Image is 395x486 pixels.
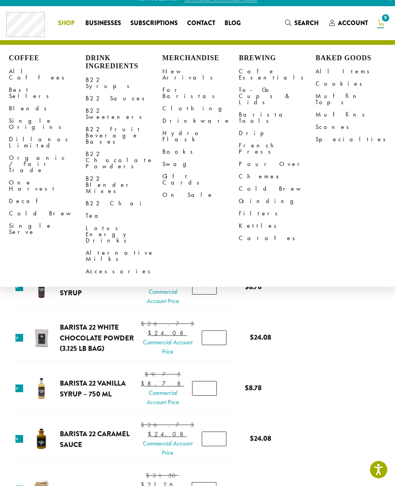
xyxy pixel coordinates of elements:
[53,17,81,29] a: Shop
[9,220,86,238] a: Single Serve
[239,54,316,63] h4: Brewing
[162,54,239,63] h4: Merchandise
[141,421,147,429] span: $
[162,102,239,115] a: Clothing
[86,222,162,247] a: Lotus Energy Drinks
[239,170,316,183] a: Chemex
[9,152,86,176] a: Organic / Fair Trade
[9,207,86,220] a: Cold Brew
[245,383,249,393] span: $
[294,19,319,27] span: Search
[239,232,316,244] a: Carafes
[86,74,162,92] a: B22 Syrups
[9,84,86,102] a: Best Sellers
[141,439,194,457] span: Commercial Account Price
[162,84,239,102] a: For Baristas
[162,170,239,189] a: Gift Cards
[130,19,178,28] span: Subscriptions
[316,90,392,108] a: Muffin Tops
[225,19,241,28] span: Blog
[239,220,316,232] a: Kettles
[146,471,179,479] bdi: 31.50
[29,325,54,351] img: Barista 22 Sweet Ground White Chocolate Powder
[162,146,239,158] a: Books
[9,54,86,63] h4: Coffee
[316,121,392,133] a: Scones
[338,19,368,27] span: Account
[245,281,262,292] bdi: 8.78
[316,108,392,121] a: Muffins
[15,283,23,291] a: Remove this item
[86,265,162,278] a: Accessories
[86,123,162,148] a: B22 Fruit Beverage Bases
[250,433,271,444] bdi: 24.08
[141,388,184,407] span: Commercial Account Price
[239,139,316,158] a: French Press
[60,277,137,298] a: Barista 22 Raspberry Syrup
[250,332,271,342] bdi: 24.08
[86,247,162,265] a: Alternative Milks
[145,370,151,378] span: $
[141,421,194,429] bdi: 26.75
[86,173,162,197] a: B22 Blender Mixes
[58,19,74,28] span: Shop
[29,427,54,452] img: Barista 22 Caramel Sauce
[141,287,184,306] span: Commercial Account Price
[141,320,147,328] span: $
[15,384,23,392] a: Remove this item
[145,370,181,378] bdi: 9.75
[380,13,391,23] span: 9
[86,105,162,123] a: B22 Sweeteners
[239,207,316,220] a: Filters
[162,127,239,146] a: Hydro Flask
[316,78,392,90] a: Cookies
[86,54,162,71] h4: Drink Ingredients
[86,148,162,173] a: B22 Chocolate Powders
[9,65,86,84] a: All Coffees
[148,430,154,438] span: $
[85,19,121,28] span: Businesses
[141,320,194,328] bdi: 26.75
[192,381,217,396] input: Product quantity
[162,158,239,170] a: Swag
[202,330,226,345] input: Product quantity
[148,329,187,337] bdi: 24.08
[15,435,23,443] a: Remove this item
[239,127,316,139] a: Drip
[29,376,54,401] img: Barista 22 Vanilla Syrup - 750 ml
[239,195,316,207] a: Grinding
[141,379,147,388] span: $
[250,433,254,444] span: $
[187,19,215,28] span: Contact
[60,378,126,399] a: Barista 22 Vanilla Syrup – 750 ml
[141,379,184,388] bdi: 8.78
[245,281,249,292] span: $
[86,210,162,222] a: Tea
[250,332,254,342] span: $
[239,108,316,127] a: Barista Tools
[162,189,239,201] a: On Sale
[239,183,316,195] a: Cold Brew
[239,158,316,170] a: Pour Over
[146,471,152,479] span: $
[316,65,392,78] a: All Items
[245,383,262,393] bdi: 8.78
[316,54,392,63] h4: Baked Goods
[9,102,86,115] a: Blends
[316,133,392,146] a: Specialties
[148,430,187,438] bdi: 24.08
[162,115,239,127] a: Drinkware
[60,428,130,450] a: Barista 22 Caramel Sauce
[86,92,162,105] a: B22 Sauces
[86,197,162,210] a: B22 Chai
[280,17,325,29] a: Search
[9,176,86,195] a: One Harvest
[141,338,194,356] span: Commercial Account Price
[202,432,226,446] input: Product quantity
[15,334,23,342] a: Remove this item
[192,280,217,295] input: Product quantity
[9,195,86,207] a: Decaf
[29,275,54,300] img: Barista 22 Raspberry Syrup
[239,65,316,84] a: Cafe Essentials
[9,133,86,152] a: Dillanos Limited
